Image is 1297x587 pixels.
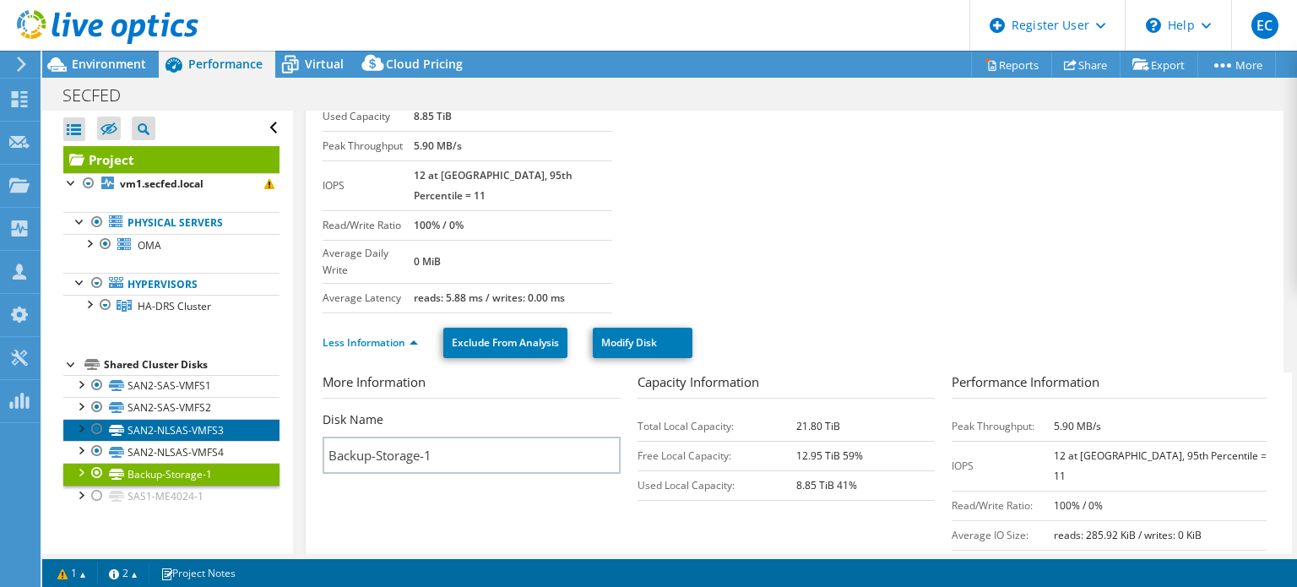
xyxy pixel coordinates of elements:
b: 8.85 TiB [414,109,452,123]
a: SAN2-NLSAS-VMFS3 [63,419,279,441]
span: OMA [138,238,161,253]
b: 0 MiB [414,254,441,269]
a: SAN2-SAS-VMFS1 [63,375,279,397]
label: Average Daily Write [323,245,414,279]
b: 5.90 MB/s [1054,419,1101,433]
a: Less Information [323,335,418,350]
h3: Performance Information [952,372,1267,399]
label: IOPS [323,177,414,194]
a: SAS1-ME4024-1 [63,486,279,508]
a: Export [1120,52,1198,78]
a: Reports [971,52,1052,78]
a: Project [63,146,279,173]
td: Total Local Capacity: [638,411,797,441]
a: Hypervisors [63,273,279,295]
a: 1 [46,563,98,584]
label: Disk Name [323,411,383,428]
span: Environment [72,56,146,72]
b: reads: 5.88 ms / writes: 0.00 ms [414,291,565,305]
td: IOPS [952,441,1053,491]
b: 21.80 TiB [796,419,840,433]
a: Share [1051,52,1121,78]
a: SAN2-SAS-VMFS2 [63,397,279,419]
span: Virtual [305,56,344,72]
b: 12 at [GEOGRAPHIC_DATA], 95th Percentile = 11 [1054,448,1267,483]
label: Average Latency [323,290,414,307]
td: Free Local Capacity: [638,441,797,470]
b: 8.85 TiB 41% [796,478,857,492]
span: EC [1251,12,1278,39]
b: reads: 285.92 KiB / writes: 0 KiB [1054,528,1202,542]
td: Average Latency: [952,550,1053,579]
td: Used Local Capacity: [638,470,797,500]
div: Shared Cluster Disks [104,355,279,375]
a: Modify Disk [593,328,692,358]
h1: SECFED [55,86,147,105]
b: 100% / 0% [414,218,464,232]
b: 5.90 MB/s [414,139,462,153]
span: Cloud Pricing [386,56,463,72]
a: OMA [63,234,279,256]
td: Read/Write Ratio: [952,491,1053,520]
a: vm1.secfed.local [63,173,279,195]
a: Physical Servers [63,212,279,234]
a: Exclude From Analysis [443,328,567,358]
span: HA-DRS Cluster [138,299,211,313]
label: Used Capacity [323,108,414,125]
span: Performance [188,56,263,72]
td: Average IO Size: [952,520,1053,550]
a: SAN2-NLSAS-VMFS4 [63,441,279,463]
b: 100% / 0% [1054,498,1103,513]
h3: Capacity Information [638,372,936,399]
a: More [1197,52,1276,78]
b: 12 at [GEOGRAPHIC_DATA], 95th Percentile = 11 [414,168,573,203]
a: Project Notes [149,563,247,584]
svg: \n [1146,18,1161,33]
b: vm1.secfed.local [120,177,204,191]
label: Read/Write Ratio [323,217,414,234]
a: Backup-Storage-1 [63,463,279,485]
b: 12.95 TiB 59% [796,448,863,463]
label: Peak Throughput [323,138,414,155]
h3: More Information [323,372,621,399]
td: Peak Throughput: [952,411,1053,441]
a: HA-DRS Cluster [63,295,279,317]
a: 2 [97,563,149,584]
